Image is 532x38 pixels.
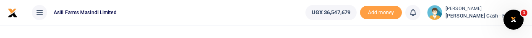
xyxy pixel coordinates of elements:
[302,5,360,20] li: Wallet ballance
[50,9,120,16] span: Asili Farms Masindi Limited
[360,6,402,20] span: Add money
[427,5,442,20] img: profile-user
[521,10,527,16] span: 1
[312,8,350,17] span: UGX 36,547,679
[8,8,18,18] img: logo-small
[360,9,402,15] a: Add money
[360,6,402,20] li: Toup your wallet
[446,12,525,20] span: [PERSON_NAME] Cash - Finance
[8,9,18,15] a: logo-small logo-large logo-large
[446,5,525,13] small: [PERSON_NAME]
[427,5,525,20] a: profile-user [PERSON_NAME] [PERSON_NAME] Cash - Finance
[305,5,357,20] a: UGX 36,547,679
[503,10,524,30] iframe: Intercom live chat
